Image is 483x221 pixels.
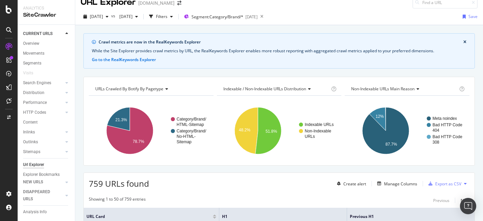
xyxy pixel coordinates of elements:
[177,1,181,5] div: arrow-right-arrow-left
[217,101,342,160] svg: A chart.
[460,11,478,22] button: Save
[432,123,462,127] text: Bad HTTP Code
[81,11,111,22] button: [DATE]
[468,14,478,19] div: Save
[181,11,258,22] button: Segment:Category/Brand/*[DATE]
[426,178,461,189] button: Export as CSV
[23,60,41,67] div: Segments
[23,179,43,186] div: NEW URLS
[177,129,206,133] text: Category/Brand/
[432,140,439,145] text: 308
[350,84,458,94] h4: Non-Indexable URLs Main Reason
[23,161,70,168] a: Url Explorer
[83,33,475,69] div: info banner
[351,86,415,92] span: Non-Indexable URLs Main Reason
[23,161,44,168] div: Url Explorer
[23,148,40,155] div: Sitemaps
[345,101,469,160] svg: A chart.
[23,99,47,106] div: Performance
[222,214,334,220] span: H1
[23,119,38,126] div: Content
[435,181,461,187] div: Export as CSV
[461,198,469,203] div: Next
[111,13,117,19] span: vs
[239,128,250,132] text: 48.2%
[117,14,133,19] span: 2024 Aug. 19th
[23,171,60,178] div: Explorer Bookmarks
[177,117,206,122] text: Category/Brand/
[92,57,156,63] button: Go to the RealKeywords Explorer
[23,40,39,47] div: Overview
[23,11,69,19] div: SiteCrawler
[305,122,334,127] text: Indexable URLs
[23,188,57,203] div: DISAPPEARED URLS
[177,134,196,139] text: No-HTML-
[334,178,366,189] button: Create alert
[89,101,214,160] svg: A chart.
[177,122,204,127] text: HTML-Sitemap
[23,109,46,116] div: HTTP Codes
[23,50,44,57] div: Movements
[23,5,69,11] div: Analytics
[432,116,457,121] text: Meta noindex
[375,180,417,188] button: Manage Columns
[343,181,366,187] div: Create alert
[265,129,277,134] text: 51.8%
[23,179,63,186] a: NEW URLS
[433,198,449,203] div: Previous
[23,70,33,77] div: Visits
[23,208,47,216] div: Analysis Info
[23,188,63,203] a: DISAPPEARED URLS
[133,139,144,144] text: 78.7%
[23,99,63,106] a: Performance
[89,178,149,189] span: 759 URLs found
[89,196,146,204] div: Showing 1 to 50 of 759 entries
[23,50,70,57] a: Movements
[432,128,439,133] text: 404
[23,79,63,87] a: Search Engines
[116,117,127,122] text: 21.3%
[23,109,63,116] a: HTTP Codes
[146,11,176,22] button: Filters
[95,86,163,92] span: URLs Crawled By Botify By pagetype
[156,14,167,19] div: Filters
[23,129,63,136] a: Inlinks
[384,181,417,187] div: Manage Columns
[305,134,315,139] text: URLs
[117,11,141,22] button: [DATE]
[23,40,70,47] a: Overview
[23,60,70,67] a: Segments
[23,148,63,155] a: Sitemaps
[376,114,384,119] text: 12%
[23,79,51,87] div: Search Engines
[177,140,192,144] text: Sitemap
[433,196,449,204] button: Previous
[305,129,331,133] text: Non-Indexable
[245,14,258,20] div: [DATE]
[23,139,63,146] a: Outlinks
[432,134,462,139] text: Bad HTTP Code
[23,30,63,37] a: CURRENT URLS
[23,30,53,37] div: CURRENT URLS
[94,84,207,94] h4: URLs Crawled By Botify By pagetype
[350,214,463,220] span: Previous H1
[386,142,397,147] text: 87.7%
[23,89,63,96] a: Distribution
[23,70,40,77] a: Visits
[99,39,463,45] div: Crawl metrics are now in the RealKeywords Explorer
[23,89,44,96] div: Distribution
[86,214,211,220] span: URL Card
[222,84,330,94] h4: Indexable / Non-Indexable URLs Distribution
[92,48,466,54] div: While the Site Explorer provides crawl metrics by URL, the RealKeywords Explorer enables more rob...
[223,86,306,92] span: Indexable / Non-Indexable URLs distribution
[23,208,70,216] a: Analysis Info
[460,198,476,214] div: Open Intercom Messenger
[461,196,469,204] button: Next
[23,129,35,136] div: Inlinks
[462,38,468,47] button: close banner
[192,14,243,20] span: Segment: Category/Brand/*
[23,119,70,126] a: Content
